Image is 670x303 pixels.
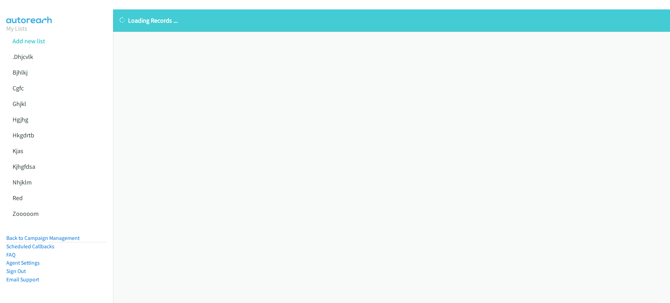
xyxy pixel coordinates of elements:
[13,194,23,202] a: Red
[13,147,23,155] a: Kjas
[6,235,80,241] a: Back to Campaign Management
[119,16,664,25] p: Loading Records ...
[6,243,54,250] a: Scheduled Callbacks
[13,100,26,108] a: Ghjkl
[6,24,27,32] a: My Lists
[13,210,39,218] a: Zooooom
[13,178,32,186] a: Nhjklm
[6,259,40,266] a: Agent Settings
[6,268,26,274] a: Sign Out
[13,53,33,61] a: .Dhjcvlk
[13,115,28,123] a: Hgjhg
[13,37,45,45] a: Add new list
[6,251,15,258] a: FAQ
[6,276,39,283] a: Email Support
[13,84,24,92] a: Cgfc
[13,68,28,76] a: Bjhlkj
[13,131,34,139] a: Hkgdrtb
[13,162,35,171] a: Kjhgfdsa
